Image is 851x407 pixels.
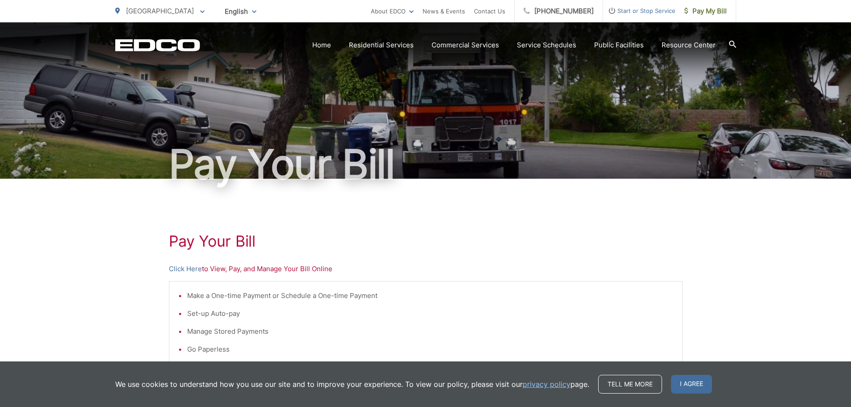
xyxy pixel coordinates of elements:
[349,40,414,50] a: Residential Services
[115,142,736,187] h1: Pay Your Bill
[169,264,202,274] a: Click Here
[115,39,200,51] a: EDCD logo. Return to the homepage.
[169,232,683,250] h1: Pay Your Bill
[187,308,673,319] li: Set-up Auto-pay
[474,6,505,17] a: Contact Us
[218,4,263,19] span: English
[187,290,673,301] li: Make a One-time Payment or Schedule a One-time Payment
[517,40,576,50] a: Service Schedules
[662,40,716,50] a: Resource Center
[169,264,683,274] p: to View, Pay, and Manage Your Bill Online
[126,7,194,15] span: [GEOGRAPHIC_DATA]
[523,379,570,390] a: privacy policy
[598,375,662,394] a: Tell me more
[371,6,414,17] a: About EDCO
[594,40,644,50] a: Public Facilities
[671,375,712,394] span: I agree
[684,6,727,17] span: Pay My Bill
[312,40,331,50] a: Home
[187,344,673,355] li: Go Paperless
[187,326,673,337] li: Manage Stored Payments
[432,40,499,50] a: Commercial Services
[115,379,589,390] p: We use cookies to understand how you use our site and to improve your experience. To view our pol...
[423,6,465,17] a: News & Events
